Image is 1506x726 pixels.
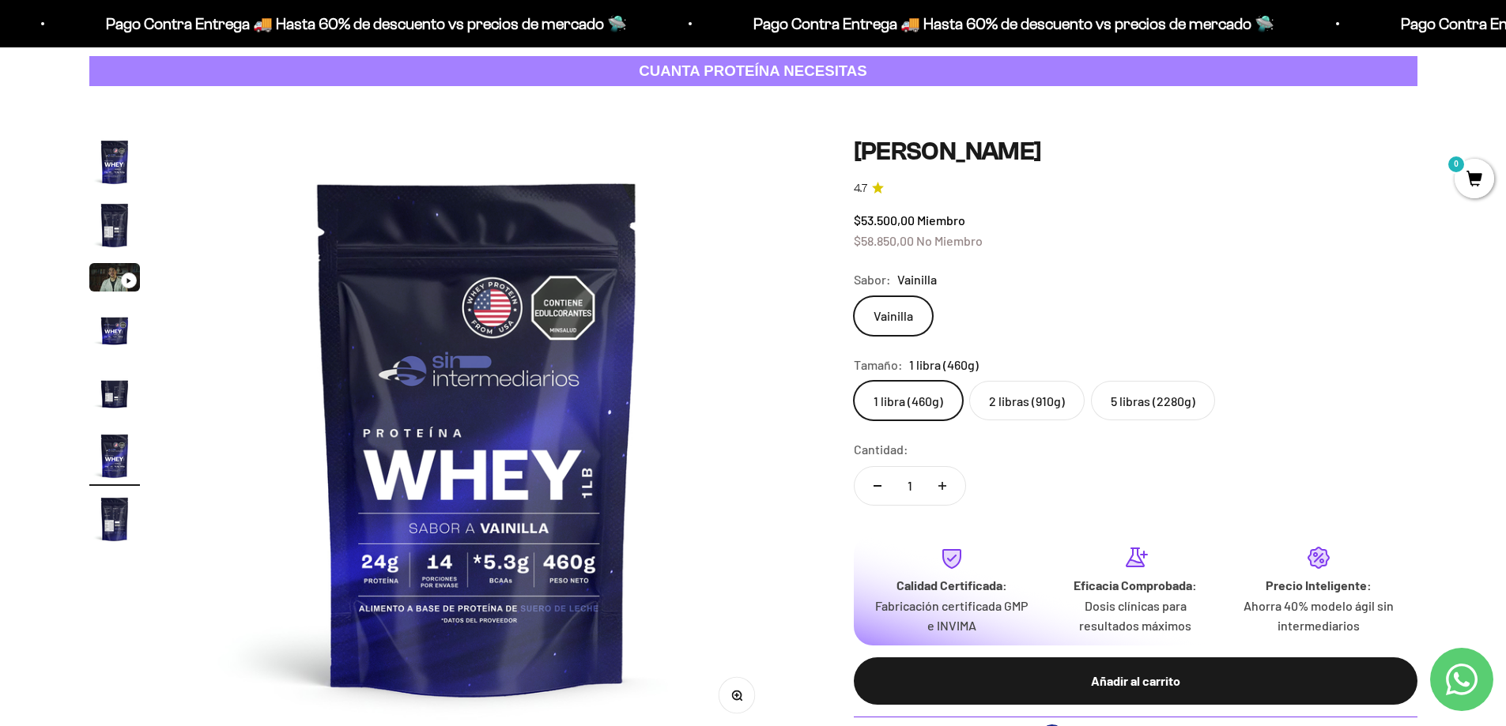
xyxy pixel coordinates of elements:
span: Miembro [917,213,965,228]
div: La confirmación de la pureza de los ingredientes. [19,185,327,228]
strong: Calidad Certificada: [896,577,1007,592]
a: 0 [1455,171,1494,189]
strong: CUANTA PROTEÍNA NECESITAS [639,62,867,79]
img: Proteína Whey - Vainilla [89,137,140,187]
mark: 0 [1447,155,1466,174]
a: 4.74.7 de 5.0 estrellas [854,180,1417,197]
button: Enviar [257,235,327,262]
img: Proteína Whey - Vainilla [89,367,140,418]
span: No Miembro [916,233,983,248]
p: Ahorra 40% modelo ágil sin intermediarios [1240,596,1398,636]
img: Proteína Whey - Vainilla [89,494,140,544]
p: ¿Qué te daría la seguridad final para añadir este producto a tu carrito? [19,25,327,62]
span: $53.500,00 [854,213,915,228]
button: Reducir cantidad [855,467,900,505]
p: Fabricación certificada GMP e INVIMA [873,596,1031,636]
p: Dosis clínicas para resultados máximos [1056,596,1214,636]
button: Ir al artículo 1 [89,137,140,192]
img: Proteína Whey - Vainilla [89,431,140,481]
button: Ir al artículo 3 [89,263,140,296]
p: Pago Contra Entrega 🚚 Hasta 60% de descuento vs precios de mercado 🛸 [6,11,527,36]
button: Ir al artículo 4 [89,304,140,359]
h1: [PERSON_NAME] [854,137,1417,167]
legend: Tamaño: [854,355,903,375]
a: CUANTA PROTEÍNA NECESITAS [89,56,1417,87]
label: Cantidad: [854,439,908,460]
div: Un aval de expertos o estudios clínicos en la página. [19,75,327,118]
button: Ir al artículo 6 [89,431,140,486]
span: Enviar [259,235,326,262]
legend: Sabor: [854,269,891,290]
strong: Precio Inteligente: [1266,577,1372,592]
img: Proteína Whey - Vainilla [89,304,140,355]
button: Añadir al carrito [854,657,1417,705]
button: Ir al artículo 5 [89,367,140,423]
button: Ir al artículo 7 [89,494,140,549]
div: Un mensaje de garantía de satisfacción visible. [19,153,327,181]
div: Más detalles sobre la fecha exacta de entrega. [19,122,327,149]
button: Ir al artículo 2 [89,200,140,255]
span: Vainilla [897,269,937,290]
div: Añadir al carrito [885,671,1386,691]
span: 4.7 [854,180,867,197]
p: Pago Contra Entrega 🚚 Hasta 60% de descuento vs precios de mercado 🛸 [653,11,1174,36]
img: Proteína Whey - Vainilla [89,200,140,250]
strong: Eficacia Comprobada: [1074,577,1197,592]
button: Aumentar cantidad [919,467,965,505]
span: $58.850,00 [854,233,914,248]
span: 1 libra (460g) [909,355,979,375]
